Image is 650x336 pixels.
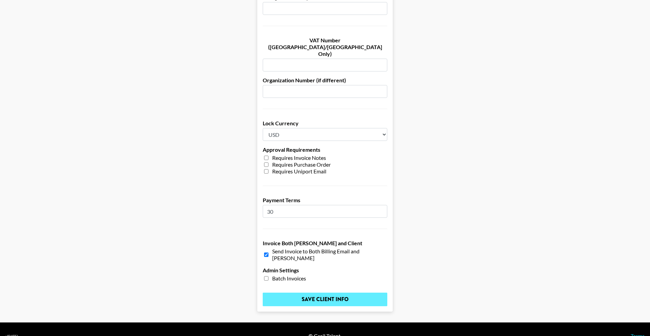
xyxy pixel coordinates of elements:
[263,77,387,84] label: Organization Number (if different)
[263,240,387,247] label: Invoice Both [PERSON_NAME] and Client
[272,154,326,161] span: Requires Invoice Notes
[263,267,387,274] label: Admin Settings
[272,168,326,175] span: Requires Uniport Email
[272,275,306,282] span: Batch Invoices
[272,248,387,261] span: Send Invoice to Both Billing Email and [PERSON_NAME]
[263,146,387,153] label: Approval Requirements
[263,293,387,306] input: Save Client Info
[272,161,331,168] span: Requires Purchase Order
[263,120,387,127] label: Lock Currency
[263,37,387,57] label: VAT Number ([GEOGRAPHIC_DATA]/[GEOGRAPHIC_DATA] Only)
[263,197,387,204] label: Payment Terms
